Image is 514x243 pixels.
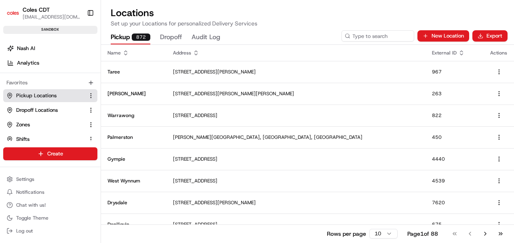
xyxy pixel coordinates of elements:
p: Rows per page [327,230,366,238]
span: Log out [16,228,33,234]
p: West Wynnum [107,178,160,184]
p: Drysdale [107,199,160,206]
button: Coles CDT [23,6,50,14]
button: [EMAIL_ADDRESS][DOMAIN_NAME] [23,14,80,20]
a: 💻API Documentation [65,113,133,128]
button: Dropoff Locations [3,104,97,117]
button: Log out [3,225,97,237]
button: Pickup Locations [3,89,97,102]
p: [STREET_ADDRESS][PERSON_NAME] [173,69,419,75]
button: Notifications [3,186,97,198]
button: Zones [3,118,97,131]
p: Taree [107,69,160,75]
span: Settings [16,176,34,182]
span: Chat with us! [16,202,46,208]
input: Type to search [341,30,414,42]
div: Page 1 of 88 [407,230,438,238]
p: 450 [432,134,477,140]
span: API Documentation [76,117,130,125]
a: Zones [6,121,84,128]
div: sandbox [3,26,97,34]
div: 872 [132,34,150,41]
div: Actions [490,50,508,56]
a: Shifts [6,136,84,143]
img: Nash [8,8,24,24]
div: Name [107,50,160,56]
span: Create [47,150,63,157]
button: Toggle Theme [3,212,97,224]
span: Shifts [16,136,29,143]
button: Audit Log [192,31,220,44]
p: Deniliquin [107,221,160,228]
span: Dropoff Locations [16,107,58,114]
p: [STREET_ADDRESS] [173,112,419,119]
p: [STREET_ADDRESS] [173,221,419,228]
p: Welcome 👋 [8,32,147,45]
p: [STREET_ADDRESS] [173,178,419,184]
p: 822 [432,112,477,119]
div: Favorites [3,76,97,89]
span: Pickup Locations [16,92,57,99]
span: Zones [16,121,30,128]
span: Nash AI [17,45,35,52]
span: Knowledge Base [16,117,62,125]
input: Clear [21,52,133,60]
p: [STREET_ADDRESS] [173,156,419,162]
button: Export [472,30,508,42]
span: Notifications [16,189,44,195]
p: 7620 [432,199,477,206]
a: Pickup Locations [6,92,84,99]
span: Toggle Theme [16,215,48,221]
p: 967 [432,69,477,75]
a: 📗Knowledge Base [5,113,65,128]
div: External ID [432,50,477,56]
button: Start new chat [137,79,147,89]
button: Coles CDTColes CDT[EMAIL_ADDRESS][DOMAIN_NAME] [3,3,84,23]
span: Pylon [80,136,98,142]
div: 💻 [68,117,75,124]
div: We're available if you need us! [27,85,102,91]
div: Address [173,50,419,56]
button: New Location [417,30,469,42]
p: [PERSON_NAME] [107,90,160,97]
button: Dropoff [160,31,182,44]
p: [STREET_ADDRESS][PERSON_NAME] [173,199,419,206]
a: Nash AI [3,42,101,55]
button: Settings [3,174,97,185]
p: Set up your Locations for personalized Delivery Services [111,19,504,27]
p: 4539 [432,178,477,184]
img: 1736555255976-a54dd68f-1ca7-489b-9aae-adbdc363a1c4 [8,77,23,91]
a: Powered byPylon [57,136,98,142]
button: Create [3,147,97,160]
p: 4440 [432,156,477,162]
p: 263 [432,90,477,97]
p: Gympie [107,156,160,162]
p: Palmerston [107,134,160,140]
img: Coles CDT [6,6,19,19]
button: Shifts [3,133,97,146]
a: Analytics [3,57,101,69]
button: Pickup [111,31,150,44]
p: [PERSON_NAME][GEOGRAPHIC_DATA], [GEOGRAPHIC_DATA], [GEOGRAPHIC_DATA] [173,134,419,140]
div: Start new chat [27,77,133,85]
h2: Locations [111,6,504,19]
p: [STREET_ADDRESS][PERSON_NAME][PERSON_NAME] [173,90,419,97]
div: 📗 [8,117,15,124]
span: Analytics [17,59,39,67]
a: Dropoff Locations [6,107,84,114]
p: 675 [432,221,477,228]
button: Chat with us! [3,199,97,211]
p: Warrawong [107,112,160,119]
